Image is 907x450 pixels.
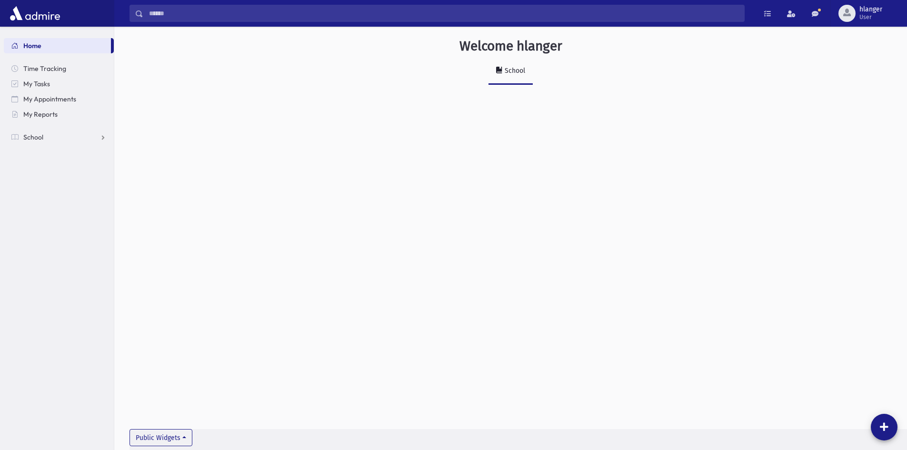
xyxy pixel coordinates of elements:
span: User [859,13,882,21]
span: Home [23,41,41,50]
span: My Tasks [23,80,50,88]
a: School [4,130,114,145]
a: My Reports [4,107,114,122]
span: Time Tracking [23,64,66,73]
a: Time Tracking [4,61,114,76]
a: Home [4,38,111,53]
a: School [488,58,533,85]
img: AdmirePro [8,4,62,23]
div: School [503,67,525,75]
button: Public Widgets [130,429,192,446]
h3: Welcome hlanger [459,38,562,54]
input: Search [143,5,744,22]
span: School [23,133,43,141]
span: My Appointments [23,95,76,103]
span: hlanger [859,6,882,13]
span: My Reports [23,110,58,119]
a: My Appointments [4,91,114,107]
a: My Tasks [4,76,114,91]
